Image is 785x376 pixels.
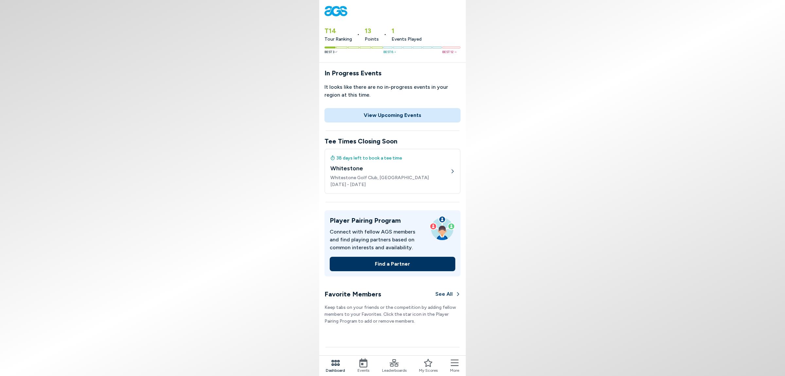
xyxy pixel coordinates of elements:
span: Best 3 [324,49,337,54]
h3: In Progress Events [324,68,461,78]
a: Dashboard [326,358,345,373]
button: Find a Partner [330,257,455,271]
p: Keep tabs on your friends or the competition by adding fellow members to your Favorites. Click th... [324,304,461,325]
a: Leaderboards [382,358,407,373]
span: • [357,31,359,38]
span: My Scores [419,367,438,373]
span: Events [358,367,369,373]
a: 38 days left to book a tee timeWhitestoneWhitestone Golf Club, [GEOGRAPHIC_DATA][DATE] - [DATE] [324,149,461,197]
span: More [450,367,459,373]
span: [DATE] - [DATE] [330,181,450,188]
div: 38 days left to book a tee time [330,155,450,161]
h3: Player Pairing Program [330,216,424,225]
span: Dashboard [326,367,345,373]
span: Best 6 [383,49,396,54]
span: Whitestone Golf Club, [GEOGRAPHIC_DATA] [330,174,450,181]
button: View Upcoming Events [324,108,461,122]
span: Events Played [392,36,422,43]
span: It looks like there are no in-progress events in your region at this time. [324,83,461,99]
h3: Referral Program [324,353,378,363]
span: Tour Ranking [324,36,352,43]
p: Connect with fellow AGS members and find playing partners based on common interests and availabil... [330,228,424,252]
span: T14 [324,26,352,36]
h3: Favorite Members [324,289,381,299]
span: • [384,31,386,38]
a: My Scores [419,358,438,373]
span: 1 [392,26,422,36]
a: Events [358,358,369,373]
span: 13 [365,26,379,36]
h3: Tee Times Closing Soon [324,136,461,146]
button: More [450,358,459,373]
button: See All [435,287,461,301]
h4: Whitestone [330,164,450,173]
span: Points [365,36,379,43]
span: Leaderboards [382,367,407,373]
span: Best 12 [442,49,456,54]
